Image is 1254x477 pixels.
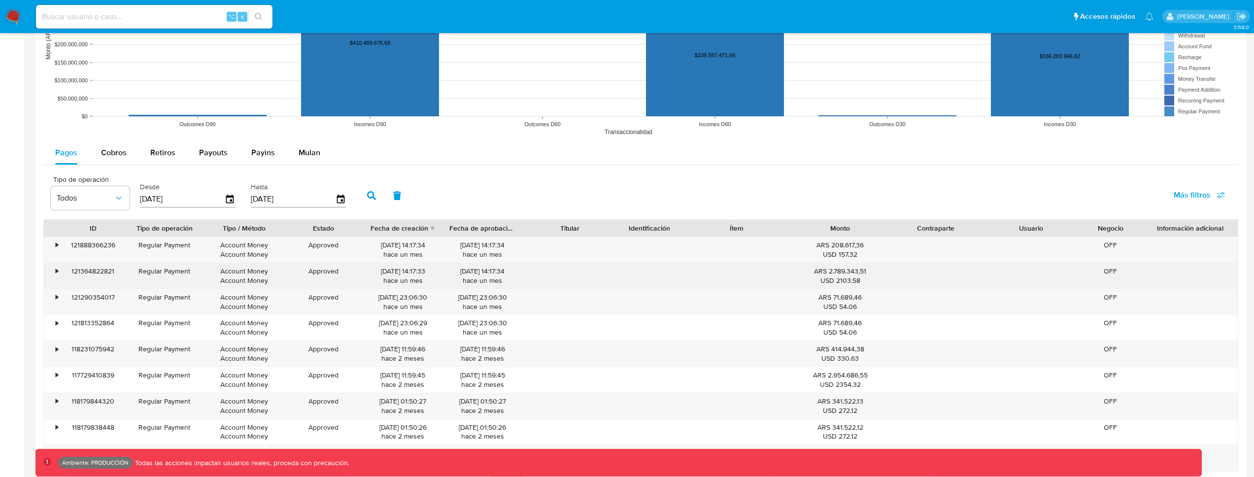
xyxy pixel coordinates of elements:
span: Accesos rápidos [1080,11,1135,22]
p: Todas las acciones impactan usuarios reales, proceda con precaución. [133,458,349,468]
span: s [241,12,244,21]
a: Salir [1236,11,1247,22]
a: Notificaciones [1145,12,1153,21]
span: ⌥ [228,12,235,21]
p: kevin.palacios@mercadolibre.com [1177,12,1233,21]
button: search-icon [248,10,269,24]
p: Ambiente: PRODUCCIÓN [62,461,129,465]
span: 3.158.0 [1233,23,1249,31]
input: Buscar usuario o caso... [36,10,272,23]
